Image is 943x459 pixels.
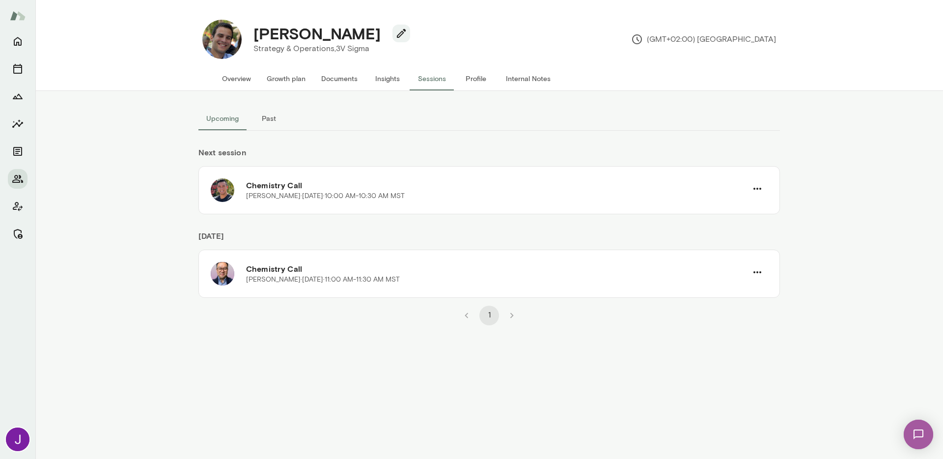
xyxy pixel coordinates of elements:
[246,191,405,201] p: [PERSON_NAME] · [DATE] · 10:00 AM-10:30 AM MST
[253,24,381,43] h4: [PERSON_NAME]
[198,230,780,250] h6: [DATE]
[253,43,402,55] p: Strategy & Operations, 3V Sigma
[198,298,780,325] div: pagination
[246,275,400,285] p: [PERSON_NAME] · [DATE] · 11:00 AM-11:30 AM MST
[498,67,558,90] button: Internal Notes
[410,67,454,90] button: Sessions
[8,114,28,134] button: Insights
[198,107,247,130] button: Upcoming
[8,59,28,79] button: Sessions
[246,263,747,275] h6: Chemistry Call
[313,67,365,90] button: Documents
[8,224,28,244] button: Manage
[247,107,291,130] button: Past
[8,169,28,189] button: Members
[214,67,259,90] button: Overview
[479,306,499,325] button: page 1
[631,33,776,45] p: (GMT+02:00) [GEOGRAPHIC_DATA]
[8,86,28,106] button: Growth Plan
[8,142,28,161] button: Documents
[455,306,523,325] nav: pagination navigation
[198,146,780,166] h6: Next session
[246,179,747,191] h6: Chemistry Call
[8,31,28,51] button: Home
[198,107,780,130] div: basic tabs example
[202,20,242,59] img: Antonio Filippo Seccomandi
[259,67,313,90] button: Growth plan
[10,6,26,25] img: Mento
[6,428,29,451] img: Jocelyn Grodin
[8,197,28,216] button: Client app
[365,67,410,90] button: Insights
[454,67,498,90] button: Profile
